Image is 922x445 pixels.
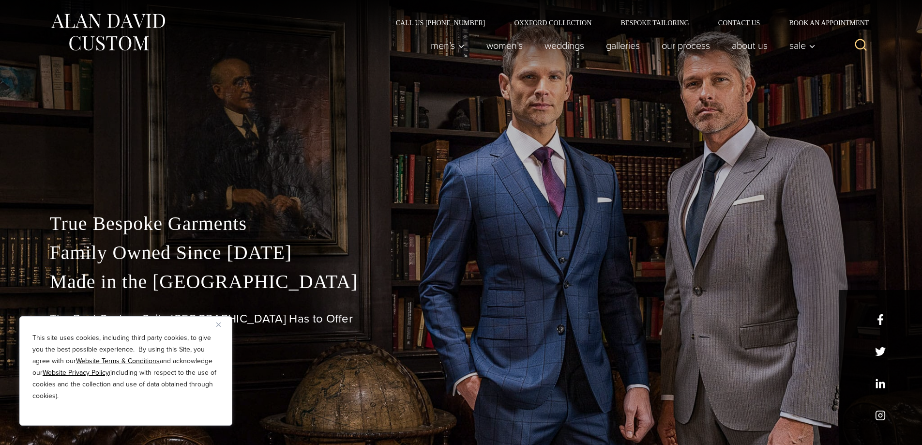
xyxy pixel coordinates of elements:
p: True Bespoke Garments Family Owned Since [DATE] Made in the [GEOGRAPHIC_DATA] [50,209,873,296]
p: This site uses cookies, including third party cookies, to give you the best possible experience. ... [32,332,219,402]
span: Men’s [431,41,465,50]
a: weddings [533,36,595,55]
button: Close [216,319,228,330]
a: Our Process [650,36,721,55]
img: Alan David Custom [50,11,166,54]
nav: Secondary Navigation [381,19,873,26]
a: Women’s [475,36,533,55]
a: Website Privacy Policy [43,368,109,378]
button: View Search Form [849,34,873,57]
a: Bespoke Tailoring [606,19,703,26]
nav: Primary Navigation [420,36,820,55]
a: About Us [721,36,778,55]
a: Oxxford Collection [499,19,606,26]
span: Sale [789,41,816,50]
a: Book an Appointment [774,19,872,26]
a: Website Terms & Conditions [76,356,160,366]
a: Call Us [PHONE_NUMBER] [381,19,500,26]
h1: The Best Custom Suits [GEOGRAPHIC_DATA] Has to Offer [50,312,873,326]
img: Close [216,322,221,327]
a: Contact Us [704,19,775,26]
a: Galleries [595,36,650,55]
